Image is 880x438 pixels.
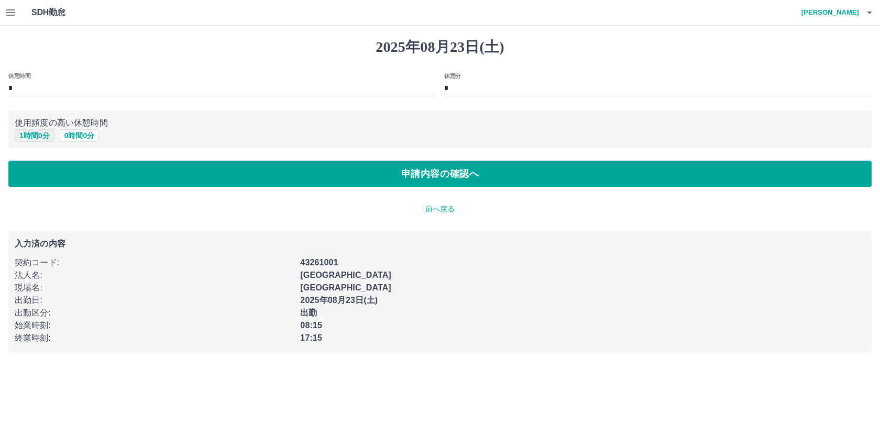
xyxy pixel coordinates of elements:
p: 契約コード : [15,256,294,269]
button: 0時間0分 [60,129,100,142]
p: 終業時刻 : [15,332,294,344]
p: 出勤日 : [15,294,294,307]
b: [GEOGRAPHIC_DATA] [300,271,391,279]
b: 08:15 [300,321,322,330]
p: 前へ戻る [8,204,872,215]
p: 使用頻度の高い休憩時間 [15,117,865,129]
p: 入力済の内容 [15,240,865,248]
b: [GEOGRAPHIC_DATA] [300,283,391,292]
label: 休憩分 [444,72,461,80]
b: 出勤 [300,308,317,317]
label: 休憩時間 [8,72,30,80]
b: 17:15 [300,333,322,342]
b: 43261001 [300,258,338,267]
button: 申請内容の確認へ [8,161,872,187]
p: 出勤区分 : [15,307,294,319]
button: 1時間0分 [15,129,54,142]
h1: 2025年08月23日(土) [8,38,872,56]
p: 現場名 : [15,282,294,294]
p: 始業時刻 : [15,319,294,332]
b: 2025年08月23日(土) [300,296,378,305]
p: 法人名 : [15,269,294,282]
